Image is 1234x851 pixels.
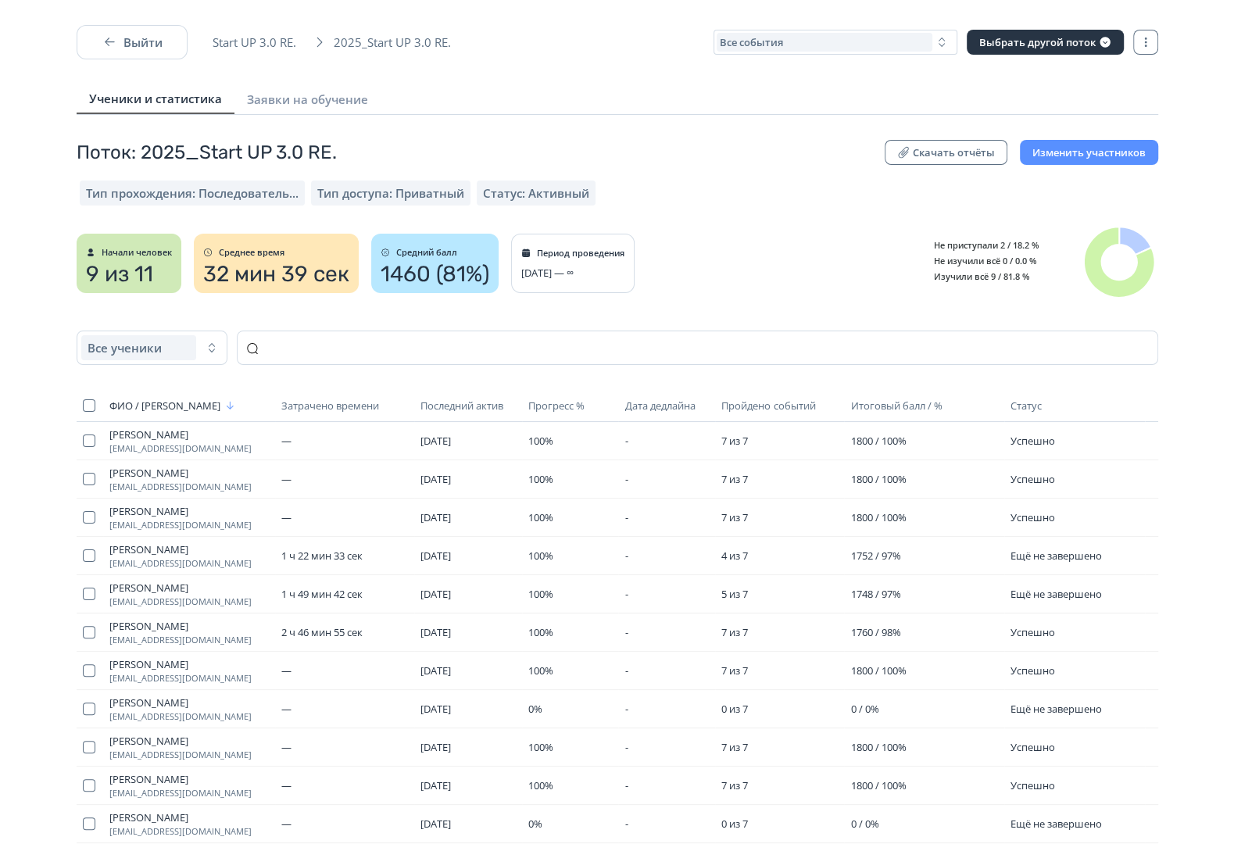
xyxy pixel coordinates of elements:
[281,663,292,678] span: —
[624,778,628,792] span: -
[850,434,906,448] span: 1800 / 100%
[420,510,451,524] span: [DATE]
[420,434,451,448] span: [DATE]
[850,549,900,563] span: 1752 / 97%
[521,266,574,279] span: [DATE] — ∞
[721,817,748,831] span: 0 из 7
[109,620,269,645] a: [PERSON_NAME][EMAIL_ADDRESS][DOMAIN_NAME]
[396,248,457,257] span: Средний балл
[109,735,269,760] a: [PERSON_NAME][EMAIL_ADDRESS][DOMAIN_NAME]
[528,740,553,754] span: 100%
[281,510,292,524] span: —
[109,735,269,747] span: [PERSON_NAME]
[109,696,269,721] a: [PERSON_NAME][EMAIL_ADDRESS][DOMAIN_NAME]
[109,827,269,836] span: [EMAIL_ADDRESS][DOMAIN_NAME]
[850,778,906,792] span: 1800 / 100%
[109,696,269,709] span: [PERSON_NAME]
[528,587,553,601] span: 100%
[420,663,451,678] span: [DATE]
[624,625,628,639] span: -
[922,239,1039,251] span: Не приступали 2 / 18.2 %
[420,472,451,486] span: [DATE]
[1010,549,1102,563] span: Ещё не завершено
[334,34,460,50] span: 2025_Start UP 3.0 RE.
[109,520,269,530] span: [EMAIL_ADDRESS][DOMAIN_NAME]
[109,597,269,606] span: [EMAIL_ADDRESS][DOMAIN_NAME]
[624,740,628,754] span: -
[281,702,292,716] span: —
[624,472,628,486] span: -
[109,811,269,824] span: [PERSON_NAME]
[720,36,783,48] span: Все события
[624,396,698,415] button: Дата дедлайна
[420,396,506,415] button: Последний актив
[109,444,269,453] span: [EMAIL_ADDRESS][DOMAIN_NAME]
[528,399,585,412] span: Прогресс %
[1020,140,1158,165] button: Изменить участников
[381,262,489,287] span: 1460 (81%)
[624,663,628,678] span: -
[528,549,553,563] span: 100%
[885,140,1007,165] button: Скачать отчёты
[420,399,503,412] span: Последний актив
[850,817,878,831] span: 0 / 0%
[109,811,269,836] a: [PERSON_NAME][EMAIL_ADDRESS][DOMAIN_NAME]
[109,543,269,556] span: [PERSON_NAME]
[109,581,269,594] span: [PERSON_NAME]
[721,587,748,601] span: 5 из 7
[624,702,628,716] span: -
[850,399,942,412] span: Итоговый балл / %
[109,559,269,568] span: [EMAIL_ADDRESS][DOMAIN_NAME]
[850,663,906,678] span: 1800 / 100%
[109,482,269,492] span: [EMAIL_ADDRESS][DOMAIN_NAME]
[1010,510,1055,524] span: Успешно
[281,549,363,563] span: 1 ч 22 мин 33 сек
[109,581,269,606] a: [PERSON_NAME][EMAIL_ADDRESS][DOMAIN_NAME]
[109,750,269,760] span: [EMAIL_ADDRESS][DOMAIN_NAME]
[483,185,589,201] span: Статус: Активный
[1010,587,1102,601] span: Ещё не завершено
[850,587,900,601] span: 1748 / 97%
[317,185,464,201] span: Тип доступа: Приватный
[624,587,628,601] span: -
[109,399,220,412] span: ФИО / [PERSON_NAME]
[109,773,269,785] span: [PERSON_NAME]
[109,428,269,441] span: [PERSON_NAME]
[528,396,588,415] button: Прогресс %
[922,270,1030,282] span: Изучили всё 9 / 81.8 %
[721,472,748,486] span: 7 из 7
[247,91,368,107] span: Заявки на обучение
[203,262,349,287] span: 32 мин 39 сек
[281,778,292,792] span: —
[219,248,284,257] span: Среднее время
[1010,702,1102,716] span: Ещё не завершено
[281,434,292,448] span: —
[528,663,553,678] span: 100%
[850,472,906,486] span: 1800 / 100%
[624,434,628,448] span: -
[109,620,269,632] span: [PERSON_NAME]
[109,467,269,492] a: [PERSON_NAME][EMAIL_ADDRESS][DOMAIN_NAME]
[281,740,292,754] span: —
[721,778,748,792] span: 7 из 7
[281,817,292,831] span: —
[109,773,269,798] a: [PERSON_NAME][EMAIL_ADDRESS][DOMAIN_NAME]
[1010,817,1102,831] span: Ещё не завершено
[1010,663,1055,678] span: Успешно
[721,399,815,412] span: Пройдено событий
[922,255,1037,266] span: Не изучили всё 0 / 0.0 %
[1010,740,1055,754] span: Успешно
[537,249,624,258] span: Период проведения
[109,658,269,670] span: [PERSON_NAME]
[77,140,337,165] span: Поток: 2025_Start UP 3.0 RE.
[528,817,542,831] span: 0%
[281,396,382,415] button: Затрачено времени
[109,635,269,645] span: [EMAIL_ADDRESS][DOMAIN_NAME]
[721,625,748,639] span: 7 из 7
[624,817,628,831] span: -
[420,778,451,792] span: [DATE]
[1010,778,1055,792] span: Успешно
[88,340,162,356] span: Все ученики
[721,702,748,716] span: 0 из 7
[624,510,628,524] span: -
